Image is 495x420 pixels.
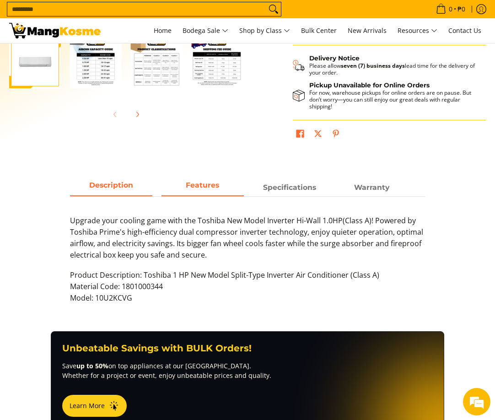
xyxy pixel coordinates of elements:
[62,343,433,354] h3: Unbeatable Savings with BULK Orders!
[183,25,228,37] span: Bodega Sale
[331,179,413,196] span: Warranty
[239,25,290,37] span: Shop by Class
[191,37,243,88] img: mang-kosme-shipping-fee-guide-infographic
[149,18,176,43] a: Home
[110,18,486,43] nav: Main Menu
[296,18,341,43] a: Bulk Center
[161,179,244,197] a: Description 1
[393,18,442,43] a: Resources
[70,215,425,269] p: Upgrade your cooling game with the Toshiba New Model Inverter Hi-Wall 1.0HP(Class A)! Powered by ...
[154,26,172,35] span: Home
[444,18,486,43] a: Contact Us
[62,361,433,380] p: Save on top appliances at our [GEOGRAPHIC_DATA]. Whether for a project or event, enjoy unbeatable...
[131,37,183,88] img: Toshiba 1 HP New Model Split-Type Inverter Air Conditioner (Class A)-3
[293,54,477,76] button: Shipping & Delivery
[309,81,430,89] strong: Pickup Unavailable for Online Orders
[348,26,387,35] span: New Arrivals
[70,179,152,197] a: Description
[9,37,61,88] img: Toshiba 1 HP New Model Split-Type Inverter Air Conditioner (Class A)-1
[248,179,331,197] a: Description 2
[309,89,477,110] p: For now, warehouse pickups for online orders are on pause. But don’t worry—you can still enjoy ou...
[329,127,342,143] a: Pin on Pinterest
[70,179,152,196] span: Description
[70,37,122,88] img: Toshiba 1 HP New Model Split-Type Inverter Air Conditioner (Class A)-2
[248,179,331,196] span: Specifications
[433,4,468,14] span: •
[70,196,425,313] div: Description
[312,127,324,143] a: Post on X
[161,179,244,196] span: Features
[62,395,127,417] button: Learn More
[331,179,413,197] a: Description 3
[235,18,295,43] a: Shop by Class
[178,18,233,43] a: Bodega Sale
[309,62,477,76] p: Please allow lead time for the delivery of your order.
[343,18,391,43] a: New Arrivals
[9,23,101,38] img: Toshiba Split-Type Inverter Hi-Wall Aircon 1HP (Class A) l Mang Kosme
[301,26,337,35] span: Bulk Center
[294,127,307,143] a: Share on Facebook
[70,269,425,312] p: Product Description: Toshiba 1 HP New Model Split-Type Inverter Air Conditioner (Class A) Materia...
[341,62,405,70] strong: seven (7) business days
[76,361,108,370] strong: up to 50%
[448,26,481,35] span: Contact Us
[127,104,147,124] button: Next
[266,2,281,16] button: Search
[309,54,360,62] strong: Delivery Notice
[398,25,437,37] span: Resources
[447,6,454,12] span: 0
[456,6,467,12] span: ₱0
